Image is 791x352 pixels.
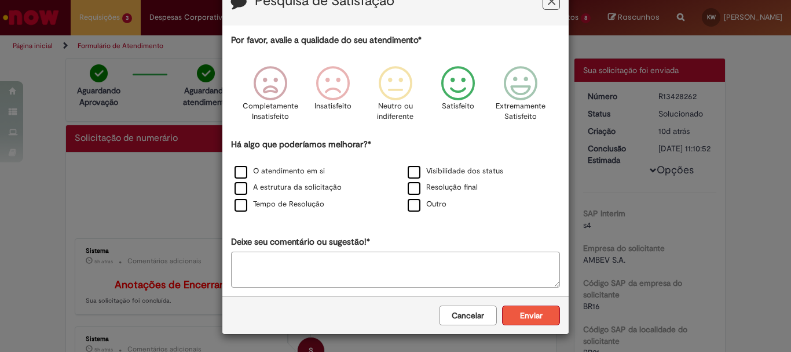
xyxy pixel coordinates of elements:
button: Enviar [502,306,560,325]
p: Satisfeito [442,101,474,112]
p: Insatisfeito [314,101,351,112]
div: Extremamente Satisfeito [491,57,550,137]
label: A estrutura da solicitação [235,182,342,193]
button: Cancelar [439,306,497,325]
div: Há algo que poderíamos melhorar?* [231,139,560,213]
label: O atendimento em si [235,166,325,177]
label: Por favor, avalie a qualidade do seu atendimento* [231,34,422,46]
label: Resolução final [408,182,478,193]
p: Completamente Insatisfeito [243,101,298,122]
label: Outro [408,199,446,210]
div: Neutro ou indiferente [366,57,425,137]
div: Completamente Insatisfeito [240,57,299,137]
label: Visibilidade dos status [408,166,503,177]
label: Deixe seu comentário ou sugestão!* [231,236,370,248]
label: Tempo de Resolução [235,199,324,210]
p: Neutro ou indiferente [375,101,416,122]
div: Insatisfeito [303,57,362,137]
div: Satisfeito [429,57,488,137]
p: Extremamente Satisfeito [496,101,545,122]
